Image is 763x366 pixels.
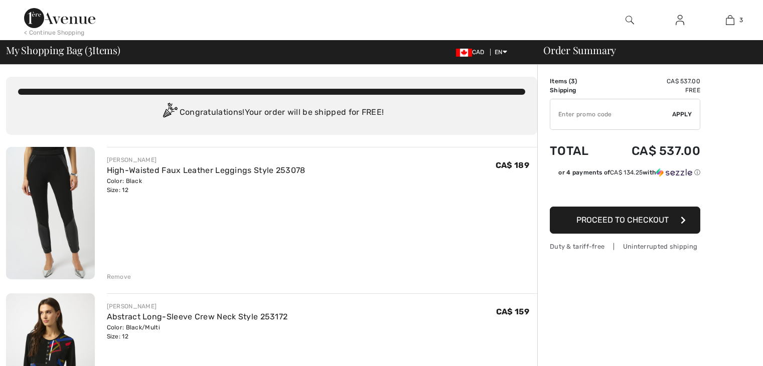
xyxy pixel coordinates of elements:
div: Congratulations! Your order will be shipped for FREE! [18,103,525,123]
span: CA$ 159 [496,307,529,316]
a: High-Waisted Faux Leather Leggings Style 253078 [107,165,306,175]
td: Free [604,86,700,95]
input: Promo code [550,99,672,129]
td: Shipping [550,86,604,95]
img: Sezzle [656,168,692,177]
iframe: PayPal-paypal [550,180,700,203]
span: EN [495,49,507,56]
div: or 4 payments ofCA$ 134.25withSezzle Click to learn more about Sezzle [550,168,700,180]
img: 1ère Avenue [24,8,95,28]
span: CA$ 134.25 [610,169,643,176]
div: Order Summary [531,45,757,55]
div: or 4 payments of with [558,168,700,177]
img: My Bag [726,14,734,26]
span: 3 [88,43,92,56]
a: Sign In [668,14,692,27]
span: Apply [672,110,692,119]
img: Canadian Dollar [456,49,472,57]
a: Abstract Long-Sleeve Crew Neck Style 253172 [107,312,288,321]
td: CA$ 537.00 [604,134,700,168]
span: CA$ 189 [496,160,529,170]
span: My Shopping Bag ( Items) [6,45,120,55]
img: High-Waisted Faux Leather Leggings Style 253078 [6,147,95,279]
div: < Continue Shopping [24,28,85,37]
div: [PERSON_NAME] [107,155,306,164]
div: Duty & tariff-free | Uninterrupted shipping [550,242,700,251]
a: 3 [705,14,754,26]
div: Color: Black Size: 12 [107,176,306,195]
td: Total [550,134,604,168]
img: Congratulation2.svg [160,103,180,123]
span: 3 [571,78,575,85]
div: [PERSON_NAME] [107,302,288,311]
button: Proceed to Checkout [550,207,700,234]
img: search the website [626,14,634,26]
div: Remove [107,272,131,281]
td: CA$ 537.00 [604,77,700,86]
span: 3 [739,16,743,25]
iframe: Opens a widget where you can find more information [699,336,753,361]
td: Items ( ) [550,77,604,86]
span: CAD [456,49,489,56]
span: Proceed to Checkout [576,215,669,225]
img: My Info [676,14,684,26]
div: Color: Black/Multi Size: 12 [107,323,288,341]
